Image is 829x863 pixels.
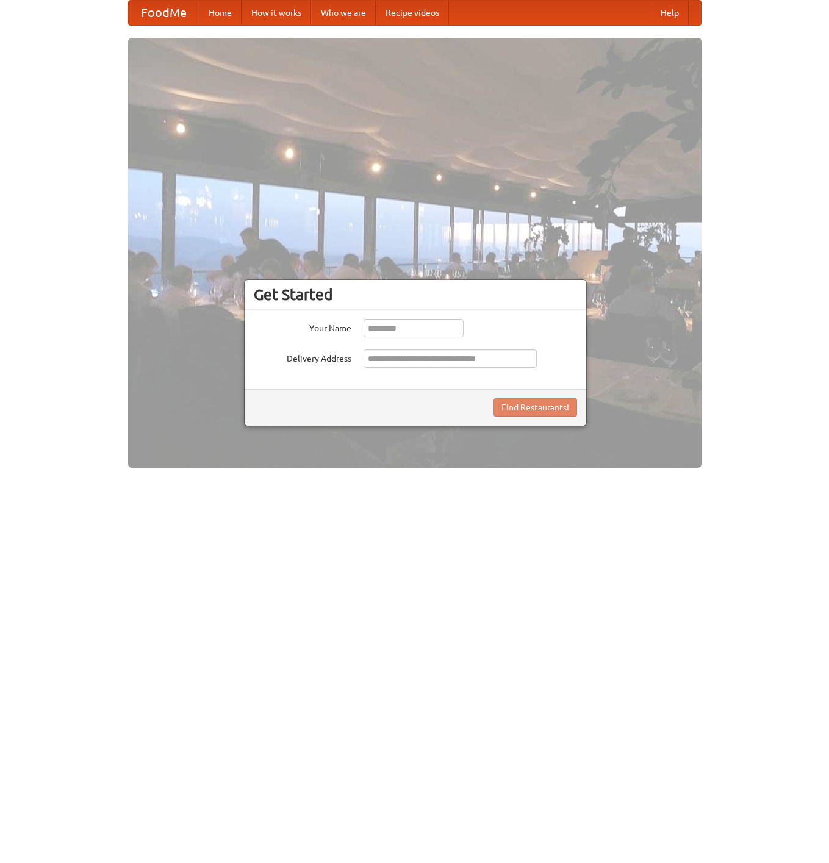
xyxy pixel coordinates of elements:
[254,349,351,365] label: Delivery Address
[254,285,577,304] h3: Get Started
[242,1,311,25] a: How it works
[376,1,449,25] a: Recipe videos
[493,398,577,417] button: Find Restaurants!
[651,1,689,25] a: Help
[254,319,351,334] label: Your Name
[199,1,242,25] a: Home
[311,1,376,25] a: Who we are
[129,1,199,25] a: FoodMe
